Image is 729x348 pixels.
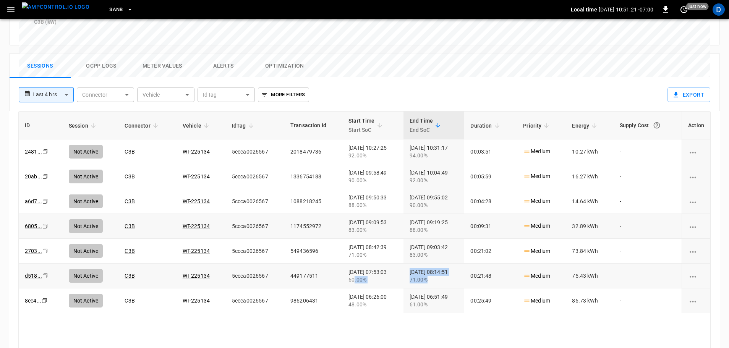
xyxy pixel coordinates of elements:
[69,244,103,258] div: Not Active
[348,268,397,283] div: [DATE] 07:53:03
[183,248,210,254] a: WT-225134
[69,194,103,208] div: Not Active
[348,293,397,308] div: [DATE] 06:26:00
[132,54,193,78] button: Meter Values
[109,5,123,14] span: SanB
[42,197,49,206] div: copy
[686,3,709,10] span: just now
[284,239,342,264] td: 549436596
[523,247,550,255] p: Medium
[667,87,710,102] button: Export
[226,214,284,239] td: 5ccca0026567
[348,116,385,134] span: Start TimeStart SoC
[523,197,550,205] p: Medium
[464,189,517,214] td: 00:04:28
[566,239,613,264] td: 73.84 kWh
[69,269,103,283] div: Not Active
[614,189,682,214] td: -
[523,272,550,280] p: Medium
[614,264,682,288] td: -
[410,243,458,259] div: [DATE] 09:03:42
[42,272,49,280] div: copy
[566,288,613,313] td: 86.73 kWh
[410,226,458,234] div: 88.00%
[410,219,458,234] div: [DATE] 09:19:25
[284,189,342,214] td: 1088218245
[41,296,49,305] div: copy
[69,219,103,233] div: Not Active
[410,201,458,209] div: 90.00%
[614,214,682,239] td: -
[410,276,458,283] div: 71.00%
[410,116,443,134] span: End TimeEnd SoC
[410,301,458,308] div: 61.00%
[572,121,599,130] span: Energy
[348,301,397,308] div: 48.00%
[464,239,517,264] td: 00:21:02
[348,226,397,234] div: 83.00%
[32,87,74,102] div: Last 4 hrs
[22,2,89,12] img: ampcontrol.io logo
[125,223,134,229] a: C3B
[232,121,256,130] span: IdTag
[678,3,690,16] button: set refresh interval
[284,214,342,239] td: 1174552972
[226,288,284,313] td: 5ccca0026567
[620,118,676,132] div: Supply Cost
[125,298,134,304] a: C3B
[410,251,458,259] div: 83.00%
[566,264,613,288] td: 75.43 kWh
[42,222,49,230] div: copy
[183,198,210,204] a: WT-225134
[523,222,550,230] p: Medium
[410,116,433,134] div: End Time
[348,251,397,259] div: 71.00%
[69,294,103,308] div: Not Active
[688,222,704,230] div: charging session options
[688,197,704,205] div: charging session options
[348,125,375,134] p: Start SoC
[348,243,397,259] div: [DATE] 08:42:39
[19,112,710,313] table: sessions table
[599,6,653,13] p: [DATE] 10:51:21 -07:00
[125,121,160,130] span: Connector
[688,297,704,304] div: charging session options
[284,112,342,139] th: Transaction Id
[464,214,517,239] td: 00:09:31
[688,272,704,280] div: charging session options
[523,297,550,305] p: Medium
[410,293,458,308] div: [DATE] 06:51:49
[464,264,517,288] td: 00:21:48
[125,198,134,204] a: C3B
[125,248,134,254] a: C3B
[571,6,597,13] p: Local time
[183,298,210,304] a: WT-225134
[183,223,210,229] a: WT-225134
[183,273,210,279] a: WT-225134
[125,273,134,279] a: C3B
[42,247,49,255] div: copy
[193,54,254,78] button: Alerts
[348,276,397,283] div: 60.00%
[183,121,211,130] span: Vehicle
[410,194,458,209] div: [DATE] 09:55:02
[226,264,284,288] td: 5ccca0026567
[523,121,551,130] span: Priority
[566,189,613,214] td: 14.64 kWh
[284,264,342,288] td: 449177511
[566,214,613,239] td: 32.89 kWh
[348,219,397,234] div: [DATE] 09:09:53
[713,3,725,16] div: profile-icon
[614,288,682,313] td: -
[10,54,71,78] button: Sessions
[71,54,132,78] button: Ocpp logs
[226,189,284,214] td: 5ccca0026567
[410,125,433,134] p: End SoC
[682,112,710,139] th: Action
[688,173,704,180] div: charging session options
[106,2,136,17] button: SanB
[614,239,682,264] td: -
[688,148,704,155] div: charging session options
[348,116,375,134] div: Start Time
[258,87,309,102] button: More Filters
